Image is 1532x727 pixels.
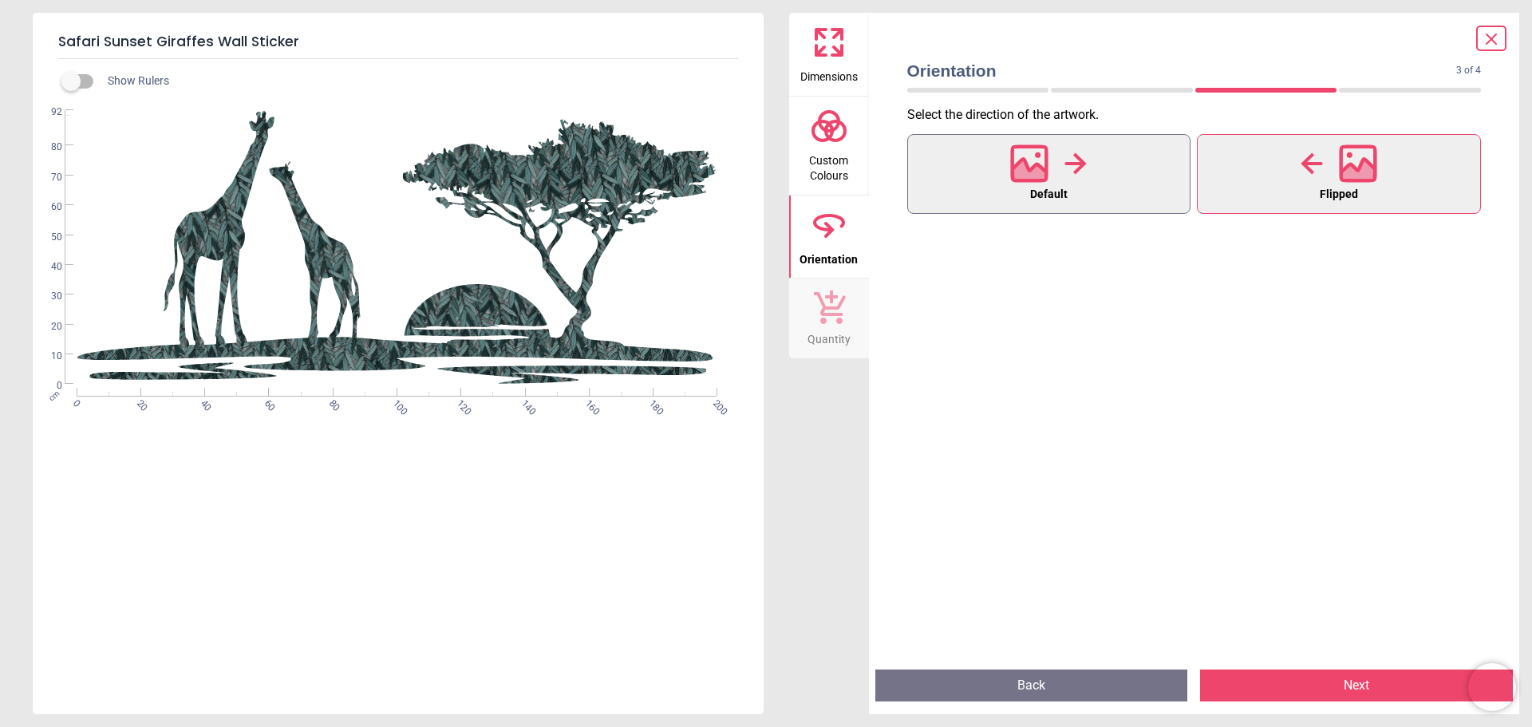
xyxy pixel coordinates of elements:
[32,379,62,393] span: 0
[1030,184,1068,205] span: Default
[32,320,62,334] span: 20
[32,260,62,274] span: 40
[1197,134,1481,214] button: Flipped
[32,350,62,363] span: 10
[789,97,869,195] button: Custom Colours
[789,13,869,96] button: Dimensions
[133,397,144,408] span: 20
[907,134,1191,214] button: Default
[907,106,1494,124] p: Select the direction of the artwork .
[32,231,62,244] span: 50
[32,290,62,303] span: 30
[58,26,738,59] h5: Safari Sunset Giraffes Wall Sticker
[582,397,592,408] span: 160
[71,72,764,91] div: Show Rulers
[32,105,62,119] span: 92
[875,670,1188,701] button: Back
[800,244,858,268] span: Orientation
[326,397,336,408] span: 80
[791,145,867,184] span: Custom Colours
[32,140,62,154] span: 80
[197,397,207,408] span: 40
[1200,670,1513,701] button: Next
[1320,184,1358,205] span: Flipped
[453,397,464,408] span: 120
[789,196,869,279] button: Orientation
[907,59,1457,82] span: Orientation
[32,200,62,214] span: 60
[709,397,720,408] span: 200
[389,397,400,408] span: 100
[1468,663,1516,711] iframe: Brevo live chat
[646,397,656,408] span: 180
[518,397,528,408] span: 140
[262,397,272,408] span: 60
[800,61,858,85] span: Dimensions
[807,324,851,348] span: Quantity
[32,171,62,184] span: 70
[46,389,61,403] span: cm
[69,397,80,408] span: 0
[789,279,869,358] button: Quantity
[1456,64,1481,77] span: 3 of 4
